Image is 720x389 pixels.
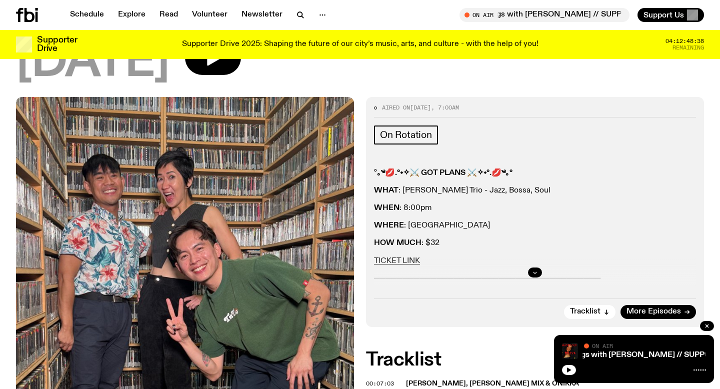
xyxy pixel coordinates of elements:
a: Newsletter [235,8,288,22]
p: ° [374,168,696,178]
h3: Supporter Drive [37,36,77,53]
span: More Episodes [626,308,681,315]
span: Support Us [643,10,684,19]
p: : [GEOGRAPHIC_DATA] [374,221,696,230]
span: On Rotation [380,129,432,140]
button: On AirMornings with [PERSON_NAME] // SUPPORTER DRIVE [459,8,629,22]
span: , 7:00am [431,103,459,111]
strong: WHAT [374,186,398,194]
p: Supporter Drive 2025: Shaping the future of our city’s music, arts, and culture - with the help o... [182,40,538,49]
span: Tracklist [570,308,600,315]
button: Tracklist [564,305,615,319]
h2: Tracklist [366,351,704,369]
strong: WHERE [374,221,404,229]
p: : $32 [374,238,696,248]
button: 00:07:03 [366,381,394,386]
a: More Episodes [620,305,696,319]
strong: MUCH [396,239,421,247]
a: Volunteer [186,8,233,22]
strong: HOW [374,239,394,247]
span: [PERSON_NAME], [PERSON_NAME] Mix & ONiKKA [406,380,579,387]
a: On Rotation [374,125,438,144]
a: Explore [112,8,151,22]
button: Support Us [637,8,704,22]
a: Schedule [64,8,110,22]
span: Remaining [672,45,704,50]
a: Read [153,8,184,22]
p: : [PERSON_NAME] Trio - Jazz, Bossa, Soul [374,186,696,195]
span: 04:12:48:38 [665,38,704,44]
strong: WHEN [374,204,399,212]
span: Aired on [382,103,410,111]
span: 00:07:03 [366,379,394,387]
span: On Air [592,342,613,349]
p: : 8:00pm [374,203,696,213]
span: [DATE] [410,103,431,111]
strong: ｡༄💋.°˖✧⚔ GOT PLANS ⚔✧˖°.💋༄｡° [377,169,512,177]
span: [DATE] [16,40,169,85]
